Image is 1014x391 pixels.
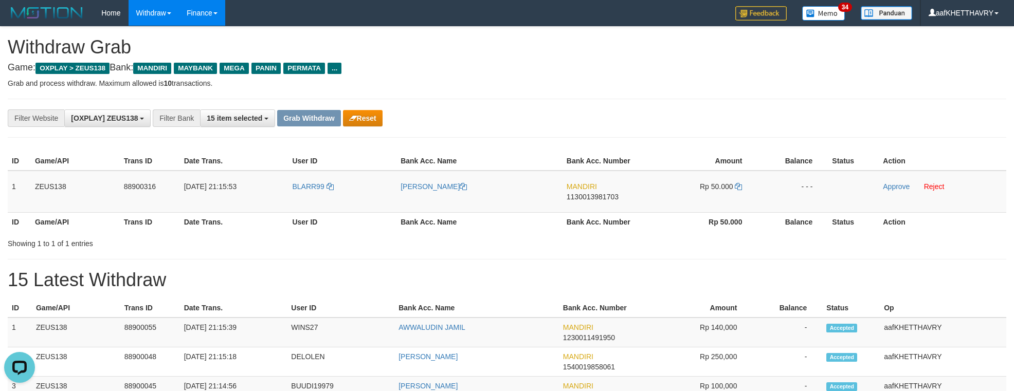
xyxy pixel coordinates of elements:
th: Status [828,152,879,171]
th: Status [822,299,880,318]
button: Grab Withdraw [277,110,340,126]
th: Amount [648,299,753,318]
td: [DATE] 21:15:39 [180,318,287,347]
span: MANDIRI [563,382,593,390]
td: aafKHETTHAVRY [880,318,1006,347]
th: Game/API [31,212,120,231]
a: [PERSON_NAME] [399,352,458,361]
th: Bank Acc. Number [563,152,652,171]
td: Rp 140,000 [648,318,753,347]
th: Date Trans. [180,152,288,171]
div: Filter Website [8,109,64,127]
img: panduan.png [861,6,912,20]
th: Trans ID [120,299,180,318]
h1: 15 Latest Withdraw [8,270,1006,290]
span: [OXPLAY] ZEUS138 [71,114,138,122]
a: [PERSON_NAME] [399,382,458,390]
a: Copy 50000 to clipboard [735,182,742,191]
td: ZEUS138 [31,171,120,213]
th: Game/API [31,152,120,171]
td: 88900055 [120,318,180,347]
th: ID [8,212,31,231]
th: Date Trans. [180,212,288,231]
img: Feedback.jpg [735,6,787,21]
button: [OXPLAY] ZEUS138 [64,109,151,127]
span: Accepted [826,324,857,332]
th: Status [828,212,879,231]
td: ZEUS138 [32,347,120,377]
th: Bank Acc. Name [396,152,563,171]
button: Open LiveChat chat widget [4,4,35,35]
th: Bank Acc. Name [396,212,563,231]
span: Copy 1230011491950 to clipboard [563,333,615,342]
span: MEGA [220,63,249,74]
span: PANIN [251,63,281,74]
span: Accepted [826,382,857,391]
a: [PERSON_NAME] [401,182,467,191]
th: Action [879,212,1006,231]
td: - - - [757,171,828,213]
th: Bank Acc. Number [563,212,652,231]
td: 1 [8,318,32,347]
div: Filter Bank [153,109,200,127]
th: Bank Acc. Name [394,299,559,318]
th: Balance [752,299,822,318]
td: 88900048 [120,347,180,377]
p: Grab and process withdraw. Maximum allowed is transactions. [8,78,1006,88]
th: ID [8,152,31,171]
th: Op [880,299,1006,318]
td: 2 [8,347,32,377]
th: User ID [287,299,394,318]
img: Button%20Memo.svg [802,6,845,21]
span: 88900316 [124,182,156,191]
a: Approve [883,182,910,191]
span: Copy 1540019858061 to clipboard [563,363,615,371]
img: MOTION_logo.png [8,5,86,21]
span: [DATE] 21:15:53 [184,182,237,191]
div: Showing 1 to 1 of 1 entries [8,234,415,249]
th: Amount [652,152,758,171]
th: Rp 50.000 [652,212,758,231]
button: Reset [343,110,383,126]
span: Copy 1130013981703 to clipboard [567,193,619,201]
a: Reject [924,182,945,191]
th: Balance [757,152,828,171]
span: ... [328,63,341,74]
span: OXPLAY > ZEUS138 [35,63,110,74]
td: WINS27 [287,318,394,347]
span: MAYBANK [174,63,217,74]
h4: Game: Bank: [8,63,1006,73]
td: DELOLEN [287,347,394,377]
th: Balance [757,212,828,231]
td: 1 [8,171,31,213]
th: Trans ID [120,152,180,171]
th: Bank Acc. Number [559,299,648,318]
span: MANDIRI [567,182,597,191]
th: User ID [288,152,396,171]
span: BLARR99 [292,182,324,191]
td: - [752,347,822,377]
td: Rp 250,000 [648,347,753,377]
span: PERMATA [283,63,325,74]
td: ZEUS138 [32,318,120,347]
span: Rp 50.000 [700,182,733,191]
button: 15 item selected [200,109,275,127]
span: Accepted [826,353,857,362]
strong: 10 [164,79,172,87]
th: ID [8,299,32,318]
span: MANDIRI [563,352,593,361]
span: 34 [838,3,852,12]
span: 15 item selected [207,114,262,122]
td: aafKHETTHAVRY [880,347,1006,377]
th: User ID [288,212,396,231]
h1: Withdraw Grab [8,37,1006,58]
a: BLARR99 [292,182,333,191]
th: Date Trans. [180,299,287,318]
span: MANDIRI [563,323,593,331]
th: Game/API [32,299,120,318]
th: Trans ID [120,212,180,231]
span: MANDIRI [133,63,171,74]
td: [DATE] 21:15:18 [180,347,287,377]
td: - [752,318,822,347]
th: Action [879,152,1006,171]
